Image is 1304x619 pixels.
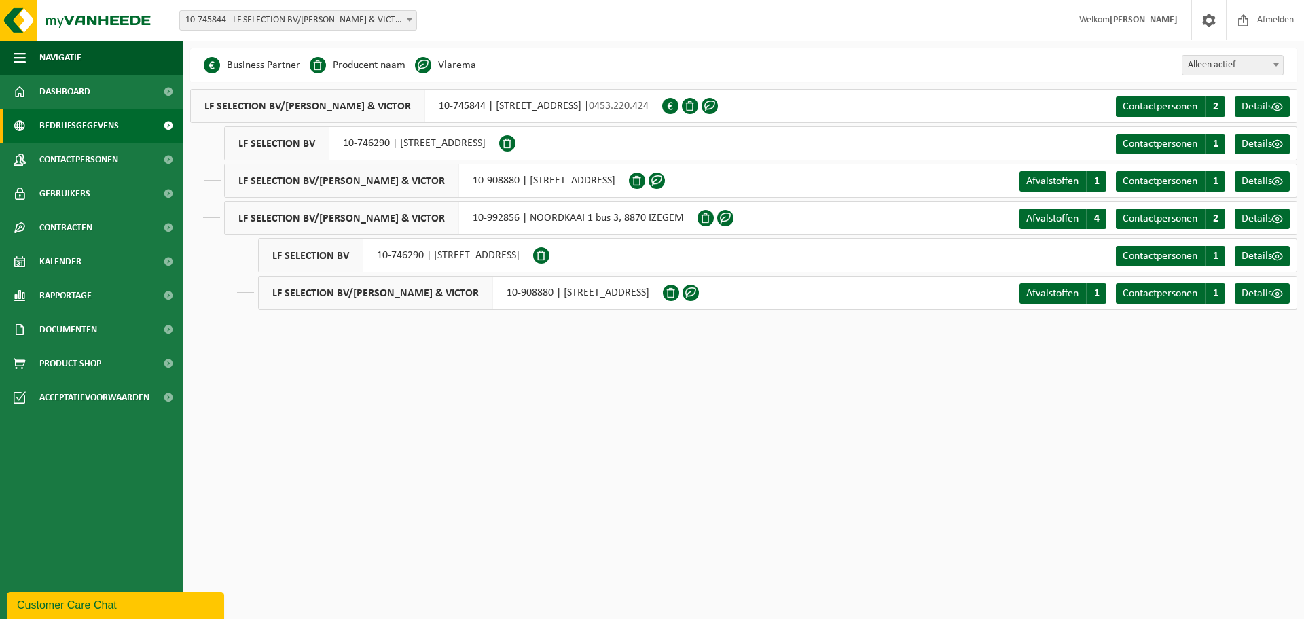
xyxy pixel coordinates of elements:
[1242,101,1272,112] span: Details
[1110,15,1178,25] strong: [PERSON_NAME]
[1235,246,1290,266] a: Details
[1242,288,1272,299] span: Details
[1116,246,1225,266] a: Contactpersonen 1
[1205,283,1225,304] span: 1
[224,201,698,235] div: 10-992856 | NOORDKAAI 1 bus 3, 8870 IZEGEM
[1235,283,1290,304] a: Details
[225,127,329,160] span: LF SELECTION BV
[1242,213,1272,224] span: Details
[1235,209,1290,229] a: Details
[259,277,493,309] span: LF SELECTION BV/[PERSON_NAME] & VICTOR
[1026,176,1079,187] span: Afvalstoffen
[39,313,97,347] span: Documenten
[39,381,149,414] span: Acceptatievoorwaarden
[1019,171,1106,192] a: Afvalstoffen 1
[39,143,118,177] span: Contactpersonen
[191,90,425,122] span: LF SELECTION BV/[PERSON_NAME] & VICTOR
[1019,209,1106,229] a: Afvalstoffen 4
[1205,134,1225,154] span: 1
[1123,101,1197,112] span: Contactpersonen
[415,55,476,75] li: Vlarema
[1205,246,1225,266] span: 1
[190,89,662,123] div: 10-745844 | [STREET_ADDRESS] |
[1235,134,1290,154] a: Details
[39,245,81,279] span: Kalender
[1116,171,1225,192] a: Contactpersonen 1
[1242,251,1272,262] span: Details
[1205,171,1225,192] span: 1
[39,177,90,211] span: Gebruikers
[1242,139,1272,149] span: Details
[204,55,300,75] li: Business Partner
[225,164,459,197] span: LF SELECTION BV/[PERSON_NAME] & VICTOR
[39,347,101,381] span: Product Shop
[310,55,405,75] li: Producent naam
[1123,288,1197,299] span: Contactpersonen
[225,202,459,234] span: LF SELECTION BV/[PERSON_NAME] & VICTOR
[39,41,81,75] span: Navigatie
[1182,55,1284,75] span: Alleen actief
[1235,96,1290,117] a: Details
[1116,96,1225,117] a: Contactpersonen 2
[1205,209,1225,229] span: 2
[1205,96,1225,117] span: 2
[39,211,92,245] span: Contracten
[180,11,416,30] span: 10-745844 - LF SELECTION BV/COLLETT & VICTOR - EMELGEM
[1182,56,1283,75] span: Alleen actief
[1116,283,1225,304] a: Contactpersonen 1
[589,101,649,111] span: 0453.220.424
[1086,171,1106,192] span: 1
[224,126,499,160] div: 10-746290 | [STREET_ADDRESS]
[39,75,90,109] span: Dashboard
[1026,213,1079,224] span: Afvalstoffen
[1086,209,1106,229] span: 4
[1086,283,1106,304] span: 1
[258,276,663,310] div: 10-908880 | [STREET_ADDRESS]
[1123,176,1197,187] span: Contactpersonen
[1116,134,1225,154] a: Contactpersonen 1
[1116,209,1225,229] a: Contactpersonen 2
[259,239,363,272] span: LF SELECTION BV
[224,164,629,198] div: 10-908880 | [STREET_ADDRESS]
[39,109,119,143] span: Bedrijfsgegevens
[39,279,92,313] span: Rapportage
[1235,171,1290,192] a: Details
[1123,251,1197,262] span: Contactpersonen
[1026,288,1079,299] span: Afvalstoffen
[179,10,417,31] span: 10-745844 - LF SELECTION BV/COLLETT & VICTOR - EMELGEM
[7,589,227,619] iframe: chat widget
[1242,176,1272,187] span: Details
[1123,213,1197,224] span: Contactpersonen
[258,238,533,272] div: 10-746290 | [STREET_ADDRESS]
[1123,139,1197,149] span: Contactpersonen
[1019,283,1106,304] a: Afvalstoffen 1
